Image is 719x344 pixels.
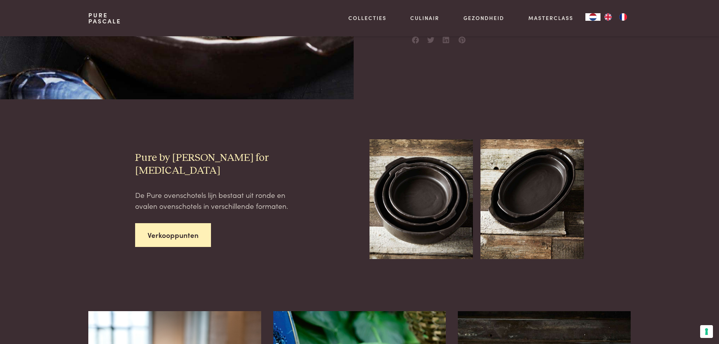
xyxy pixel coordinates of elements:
[370,139,473,259] img: serax-pure-pascale-naessens-B1014102sf2
[585,13,600,21] a: NL
[88,12,121,24] a: PurePascale
[616,13,631,21] a: FR
[135,151,302,177] h3: Pure by [PERSON_NAME] for [MEDICAL_DATA]
[600,13,616,21] a: EN
[700,325,713,338] button: Uw voorkeuren voor toestemming voor trackingtechnologieën
[600,13,631,21] ul: Language list
[585,13,600,21] div: Language
[410,14,439,22] a: Culinair
[585,13,631,21] aside: Language selected: Nederlands
[348,14,386,22] a: Collecties
[135,223,211,247] a: Verkooppunten
[528,14,573,22] a: Masterclass
[480,139,584,259] img: serax-pure-pascale-naessens-B1014106sf1
[463,14,504,22] a: Gezondheid
[135,190,302,211] p: De Pure ovenschotels lijn bestaat uit ronde en ovalen ovenschotels in verschillende formaten.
